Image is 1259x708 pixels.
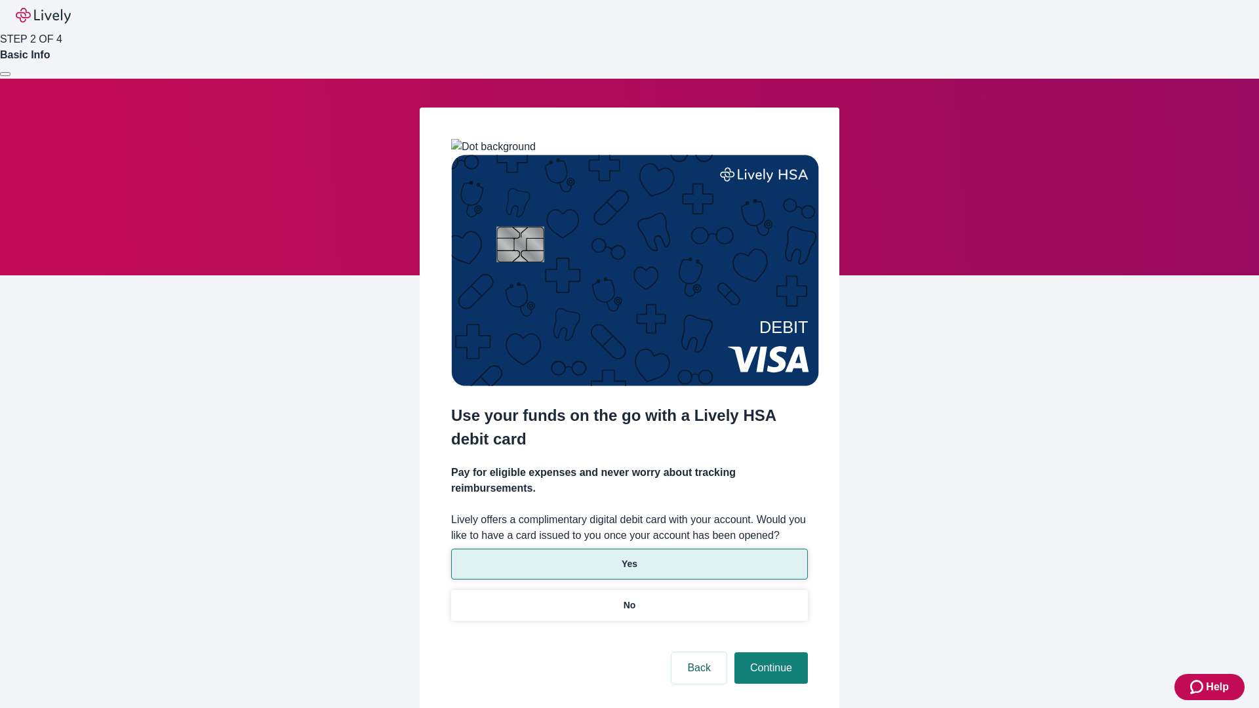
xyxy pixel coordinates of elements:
[734,652,808,684] button: Continue
[1206,679,1229,695] span: Help
[1190,679,1206,695] svg: Zendesk support icon
[451,404,808,451] h2: Use your funds on the go with a Lively HSA debit card
[451,549,808,580] button: Yes
[451,139,536,155] img: Dot background
[451,512,808,543] label: Lively offers a complimentary digital debit card with your account. Would you like to have a card...
[16,8,71,24] img: Lively
[1174,674,1245,700] button: Zendesk support iconHelp
[624,599,636,612] p: No
[622,557,637,571] p: Yes
[451,155,819,386] img: Debit card
[671,652,727,684] button: Back
[451,590,808,621] button: No
[451,465,808,496] h4: Pay for eligible expenses and never worry about tracking reimbursements.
